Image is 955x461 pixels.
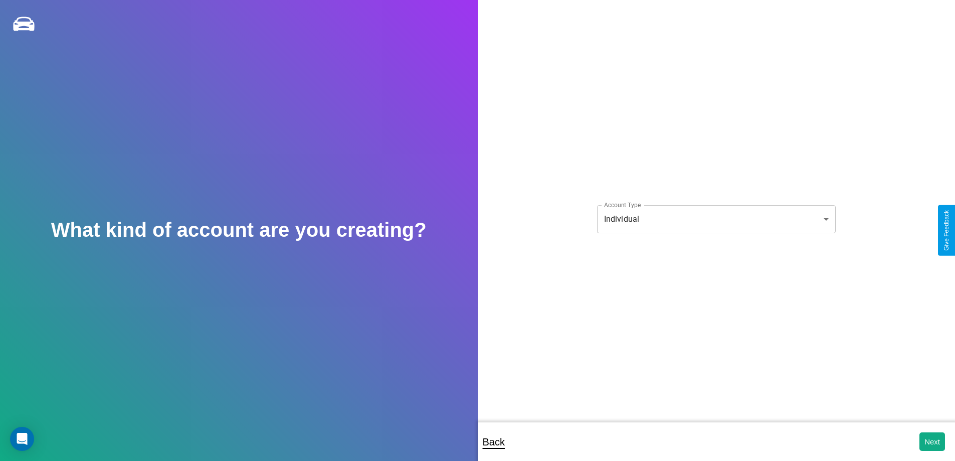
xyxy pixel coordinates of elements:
div: Give Feedback [943,210,950,251]
h2: What kind of account are you creating? [51,219,427,241]
div: Individual [597,205,836,233]
p: Back [483,433,505,451]
div: Open Intercom Messenger [10,427,34,451]
label: Account Type [604,201,641,209]
button: Next [919,432,945,451]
